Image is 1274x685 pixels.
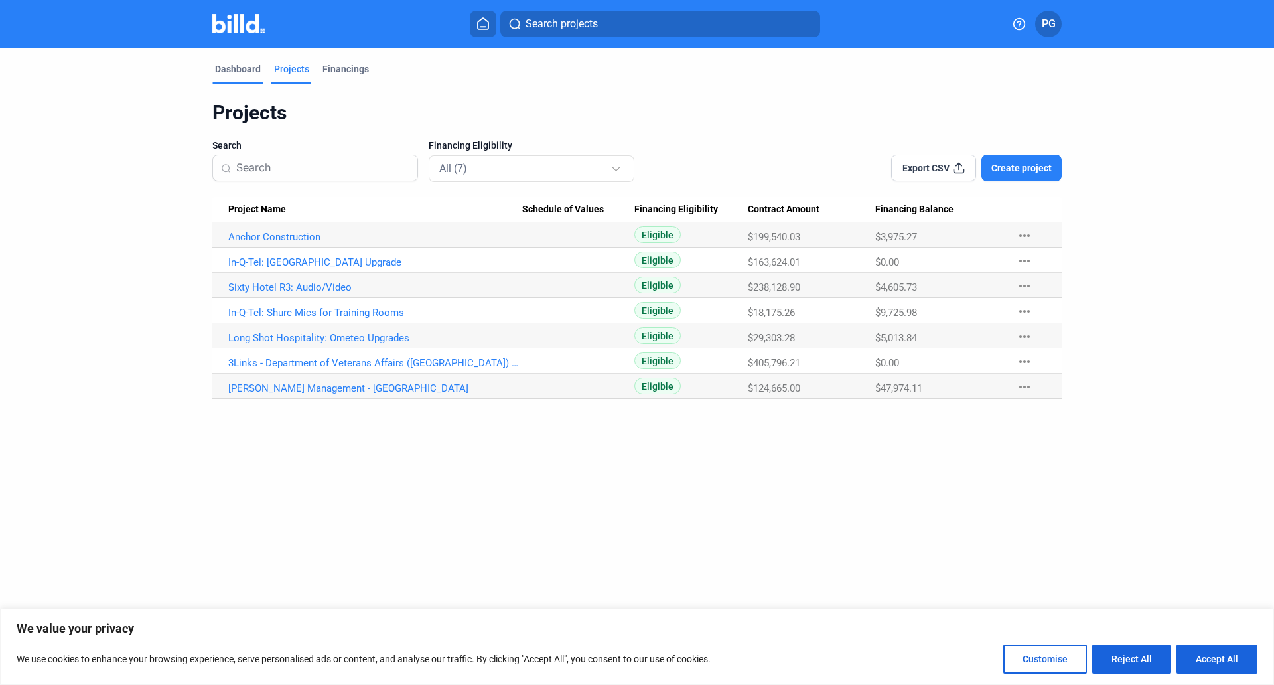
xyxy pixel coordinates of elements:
p: We use cookies to enhance your browsing experience, serve personalised ads or content, and analys... [17,651,711,667]
span: $405,796.21 [748,357,800,369]
span: Eligible [634,327,681,344]
span: $238,128.90 [748,281,800,293]
span: $4,605.73 [875,281,917,293]
button: Reject All [1092,645,1171,674]
span: Eligible [634,378,681,394]
mat-icon: more_horiz [1017,329,1032,344]
span: Search projects [526,16,598,32]
a: In-Q-Tel: Shure Mics for Training Rooms [228,307,522,319]
span: Search [212,139,242,152]
span: Eligible [634,302,681,319]
span: Schedule of Values [522,204,604,216]
button: Accept All [1176,645,1257,674]
span: Financing Eligibility [429,139,512,152]
span: $47,974.11 [875,382,922,394]
span: Eligible [634,277,681,293]
a: Long Shot Hospitality: Ometeo Upgrades [228,332,522,344]
span: $124,665.00 [748,382,800,394]
a: In-Q-Tel: [GEOGRAPHIC_DATA] Upgrade [228,256,522,268]
img: Billd Company Logo [212,14,265,33]
span: $3,975.27 [875,231,917,243]
button: Create project [981,155,1062,181]
span: PG [1042,16,1056,32]
p: We value your privacy [17,621,1257,637]
span: $5,013.84 [875,332,917,344]
span: Financing Eligibility [634,204,718,216]
mat-select-trigger: All (7) [439,162,467,175]
mat-icon: more_horiz [1017,354,1032,370]
mat-icon: more_horiz [1017,253,1032,269]
span: $18,175.26 [748,307,795,319]
a: [PERSON_NAME] Management - [GEOGRAPHIC_DATA] [228,382,522,394]
div: Schedule of Values [522,204,634,216]
div: Financing Balance [875,204,1003,216]
span: Eligible [634,226,681,243]
a: Sixty Hotel R3: Audio/Video [228,281,522,293]
span: Project Name [228,204,286,216]
input: Search [236,154,409,182]
mat-icon: more_horiz [1017,278,1032,294]
span: $0.00 [875,357,899,369]
div: Projects [274,62,309,76]
span: Financing Balance [875,204,954,216]
button: Customise [1003,645,1087,674]
span: $163,624.01 [748,256,800,268]
button: Export CSV [891,155,976,181]
div: Project Name [228,204,522,216]
mat-icon: more_horiz [1017,303,1032,319]
span: $199,540.03 [748,231,800,243]
div: Dashboard [215,62,261,76]
mat-icon: more_horiz [1017,228,1032,244]
span: Eligible [634,252,681,268]
div: Financings [322,62,369,76]
mat-icon: more_horiz [1017,379,1032,395]
span: Eligible [634,352,681,369]
a: 3Links - Department of Veterans Affairs ([GEOGRAPHIC_DATA]) Media Services Division (MSD) [228,357,522,369]
div: Projects [212,100,1062,125]
a: Anchor Construction [228,231,522,243]
span: Create project [991,161,1052,175]
span: $9,725.98 [875,307,917,319]
div: Financing Eligibility [634,204,748,216]
span: Export CSV [902,161,950,175]
button: Search projects [500,11,820,37]
span: Contract Amount [748,204,819,216]
span: $29,303.28 [748,332,795,344]
span: $0.00 [875,256,899,268]
div: Contract Amount [748,204,875,216]
button: PG [1035,11,1062,37]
